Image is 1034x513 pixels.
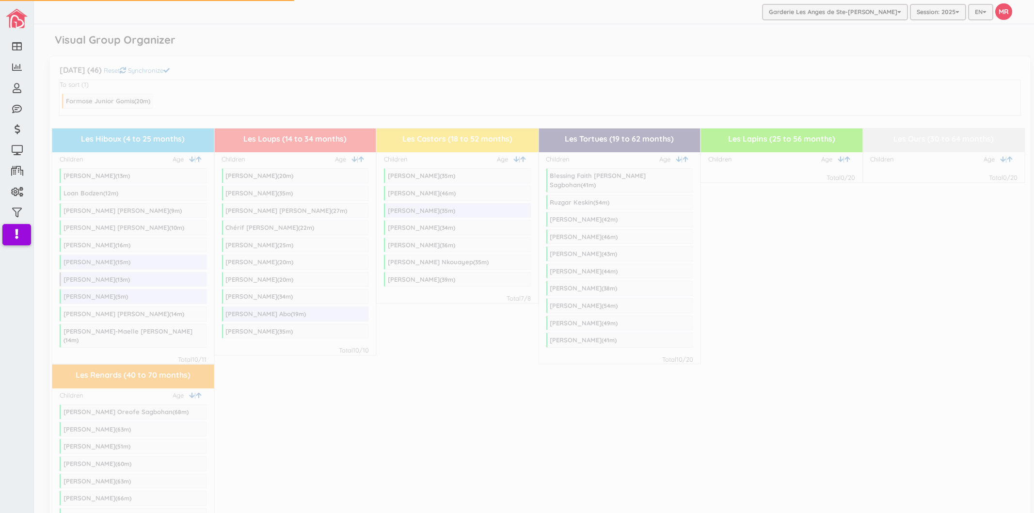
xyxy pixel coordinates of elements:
[864,155,888,164] div: Children
[271,241,287,249] span: ( m)
[435,241,442,249] span: 36
[537,135,691,144] h3: Les Tortues (19 to 62 months)
[575,181,590,189] span: ( m)
[220,172,287,179] div: [PERSON_NAME]
[544,336,611,344] div: [PERSON_NAME]
[220,310,300,318] div: [PERSON_NAME] Abo
[577,181,583,189] span: 41
[109,258,124,266] span: ( m)
[53,66,95,75] h3: [DATE] (46)
[220,241,287,249] div: [PERSON_NAME]
[109,460,125,467] span: ( m)
[273,276,280,283] span: 20
[167,391,183,400] span: Age
[378,155,401,164] div: Children
[57,189,112,197] div: Loan Bodzen
[294,224,301,231] span: 22
[111,495,118,502] span: 66
[220,327,287,335] div: [PERSON_NAME]
[382,241,449,249] div: [PERSON_NAME]
[128,97,144,105] span: ( m)
[285,310,300,318] span: ( m)
[111,460,118,467] span: 60
[670,355,676,363] span: 10
[109,241,124,249] span: ( m)
[702,155,726,164] div: Children
[57,460,125,467] div: [PERSON_NAME]
[271,328,287,335] span: ( m)
[111,241,117,249] span: 16
[433,190,449,197] span: ( m)
[273,328,280,335] span: 35
[983,173,1011,182] div: Total /20
[186,355,192,363] span: 10
[122,66,163,74] a: Synchronize
[57,477,125,485] div: [PERSON_NAME]
[699,135,853,144] h3: Les Lapins (25 to 56 months)
[382,172,449,179] div: [PERSON_NAME]
[99,190,105,197] span: 12
[832,155,839,164] a: |
[596,268,612,275] span: ( m)
[544,172,640,189] div: Blessing Faith [PERSON_NAME] Sagbohan
[382,224,449,231] div: [PERSON_NAME]
[163,207,175,214] span: ( m)
[544,302,612,309] div: [PERSON_NAME]
[168,408,175,416] span: 68
[544,267,612,275] div: [PERSON_NAME]
[374,135,528,144] h3: Les Castors (18 to 52 months)
[273,190,280,197] span: 35
[994,155,1001,164] a: |
[273,172,280,179] span: 20
[57,275,124,283] div: [PERSON_NAME]
[271,276,287,283] span: ( m)
[53,155,77,164] div: Children
[273,293,280,300] span: 34
[57,172,124,179] div: [PERSON_NAME]
[273,258,280,266] span: 20
[166,408,182,416] span: ( m)
[821,173,849,182] div: Total /20
[130,97,137,105] span: 20
[57,337,72,344] span: ( m)
[382,258,482,266] div: [PERSON_NAME] Nkouayep
[109,478,125,485] span: ( m)
[271,293,287,300] span: ( m)
[57,207,175,214] div: [PERSON_NAME] [PERSON_NAME]
[111,293,114,300] span: 5
[544,284,611,292] div: [PERSON_NAME]
[598,337,604,344] span: 41
[220,275,287,283] div: [PERSON_NAME]
[97,190,112,197] span: ( m)
[109,172,124,179] span: ( m)
[53,80,82,89] div: To sort (1)
[467,258,482,266] span: ( m)
[433,224,449,231] span: ( m)
[435,207,442,214] span: 35
[435,190,442,197] span: 46
[997,174,1001,181] span: 0
[508,155,514,164] a: |
[501,294,525,303] div: Total /8
[669,155,676,164] a: |
[656,355,687,364] div: Total /20
[50,371,204,380] h3: Les Renards (40 to 70 months)
[111,258,117,266] span: 15
[167,155,183,164] span: Age
[57,292,122,300] div: [PERSON_NAME]
[57,258,124,266] div: [PERSON_NAME]
[220,207,341,214] div: [PERSON_NAME] [PERSON_NAME]
[220,224,308,231] div: Chérif [PERSON_NAME]
[435,224,442,231] span: 34
[163,224,178,231] span: ( m)
[48,34,169,46] h5: Visual Group Organizer
[163,310,178,318] span: ( m)
[540,155,564,164] div: Children
[544,233,612,240] div: [PERSON_NAME]
[382,207,449,214] div: [PERSON_NAME]
[596,320,612,327] span: ( m)
[57,327,186,344] div: [PERSON_NAME]-Maelle [PERSON_NAME]
[588,199,604,206] span: ( m)
[596,216,612,223] span: ( m)
[491,155,508,164] span: Age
